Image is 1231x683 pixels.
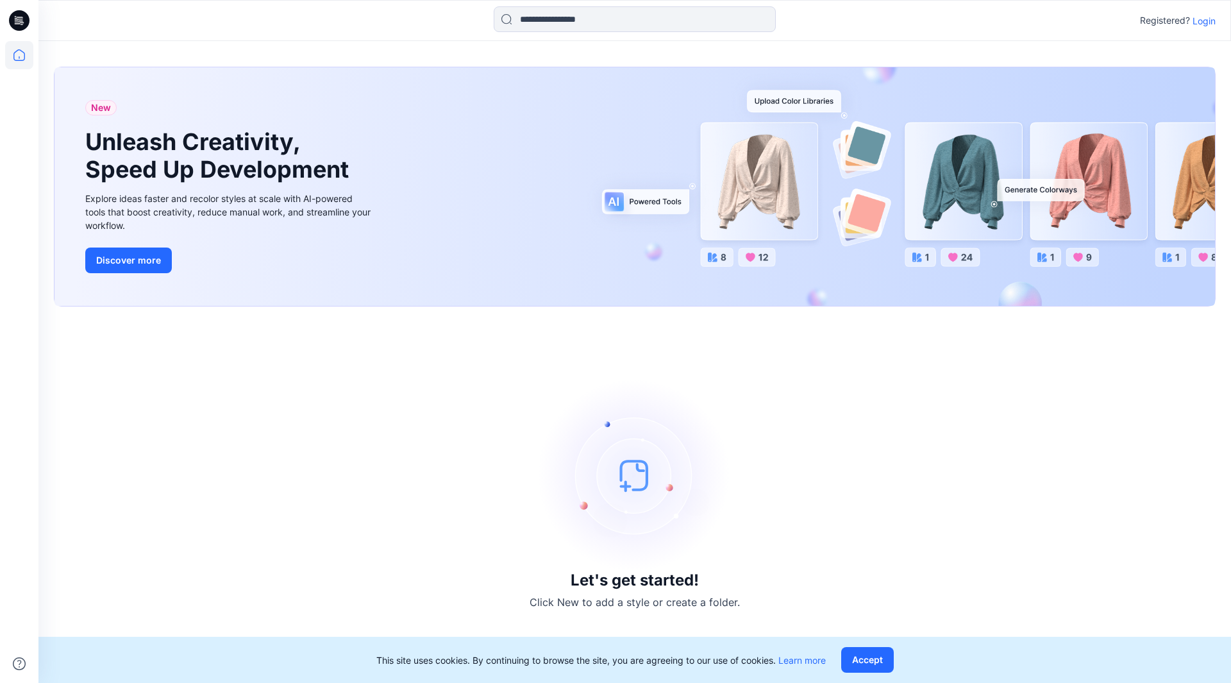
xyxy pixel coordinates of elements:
[85,248,374,273] a: Discover more
[376,653,826,667] p: This site uses cookies. By continuing to browse the site, you are agreeing to our use of cookies.
[85,192,374,232] div: Explore ideas faster and recolor styles at scale with AI-powered tools that boost creativity, red...
[778,655,826,666] a: Learn more
[539,379,731,571] img: empty-state-image.svg
[1193,14,1216,28] p: Login
[841,647,894,673] button: Accept
[85,248,172,273] button: Discover more
[91,100,111,115] span: New
[571,571,699,589] h3: Let's get started!
[85,128,355,183] h1: Unleash Creativity, Speed Up Development
[1140,13,1190,28] p: Registered?
[530,594,740,610] p: Click New to add a style or create a folder.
